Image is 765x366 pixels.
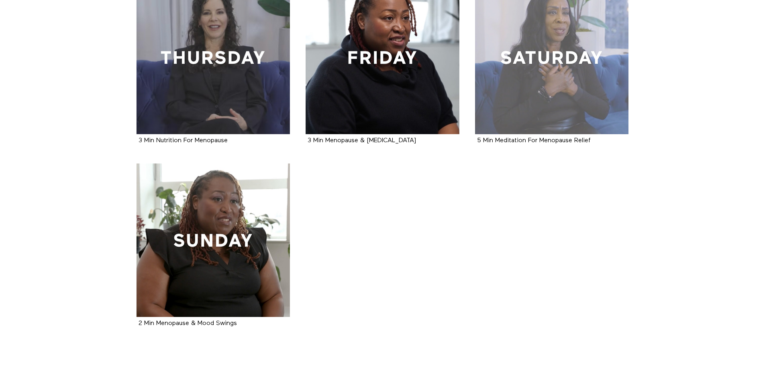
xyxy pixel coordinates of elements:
[139,320,237,327] strong: 2 Min Menopause & Mood Swings
[139,137,228,144] strong: 3 Min Nutrition For Menopause
[477,137,591,144] strong: 5 Min Meditation For Menopause Relief
[477,137,591,143] a: 5 Min Meditation For Menopause Relief
[308,137,416,144] strong: 3 Min Menopause & Hot Flashes
[139,320,237,326] a: 2 Min Menopause & Mood Swings
[308,137,416,143] a: 3 Min Menopause & [MEDICAL_DATA]
[137,164,290,317] a: 2 Min Menopause & Mood Swings
[139,137,228,143] a: 3 Min Nutrition For Menopause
